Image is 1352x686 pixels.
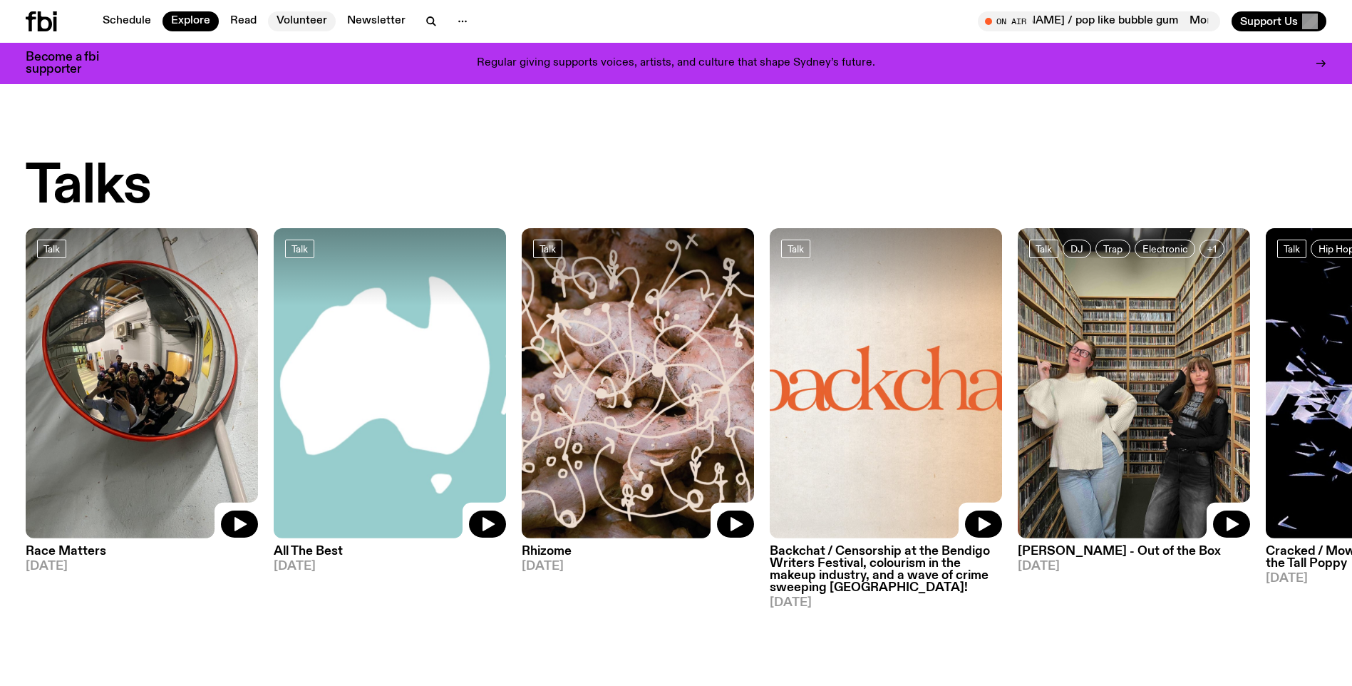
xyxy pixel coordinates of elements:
[26,228,258,538] img: A photo of the Race Matters team taken in a rear view or "blindside" mirror. A bunch of people of...
[274,538,506,573] a: All The Best[DATE]
[26,51,117,76] h3: Become a fbi supporter
[1018,560,1250,573] span: [DATE]
[1063,240,1091,258] a: DJ
[274,546,506,558] h3: All The Best
[1232,11,1326,31] button: Support Us
[1103,243,1123,254] span: Trap
[1095,240,1130,258] a: Trap
[1018,228,1250,538] img: https://media.fbi.radio/images/IMG_7702.jpg
[533,240,562,258] a: Talk
[291,243,308,254] span: Talk
[1036,243,1052,254] span: Talk
[1142,243,1187,254] span: Electronic
[37,240,66,258] a: Talk
[1070,243,1083,254] span: DJ
[522,560,754,573] span: [DATE]
[770,546,1002,594] h3: Backchat / Censorship at the Bendigo Writers Festival, colourism in the makeup industry, and a wa...
[1135,240,1195,258] a: Electronic
[1018,538,1250,573] a: [PERSON_NAME] - Out of the Box[DATE]
[522,538,754,573] a: Rhizome[DATE]
[94,11,160,31] a: Schedule
[770,538,1002,609] a: Backchat / Censorship at the Bendigo Writers Festival, colourism in the makeup industry, and a wa...
[285,240,314,258] a: Talk
[26,538,258,573] a: Race Matters[DATE]
[1029,240,1058,258] a: Talk
[274,560,506,573] span: [DATE]
[1018,546,1250,558] h3: [PERSON_NAME] - Out of the Box
[540,243,556,254] span: Talk
[26,560,258,573] span: [DATE]
[222,11,265,31] a: Read
[522,546,754,558] h3: Rhizome
[978,11,1220,31] button: On AirMornings with [PERSON_NAME] / pop like bubble gumMornings with [PERSON_NAME] / pop like bub...
[781,240,810,258] a: Talk
[43,243,60,254] span: Talk
[770,597,1002,609] span: [DATE]
[477,57,875,70] p: Regular giving supports voices, artists, and culture that shape Sydney’s future.
[26,160,150,214] h2: Talks
[1277,240,1306,258] a: Talk
[522,228,754,538] img: A close up picture of a bunch of ginger roots. Yellow squiggles with arrows, hearts and dots are ...
[1199,240,1224,258] button: +1
[268,11,336,31] a: Volunteer
[788,243,804,254] span: Talk
[162,11,219,31] a: Explore
[26,546,258,558] h3: Race Matters
[1240,15,1298,28] span: Support Us
[1207,243,1217,254] span: +1
[339,11,414,31] a: Newsletter
[1284,243,1300,254] span: Talk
